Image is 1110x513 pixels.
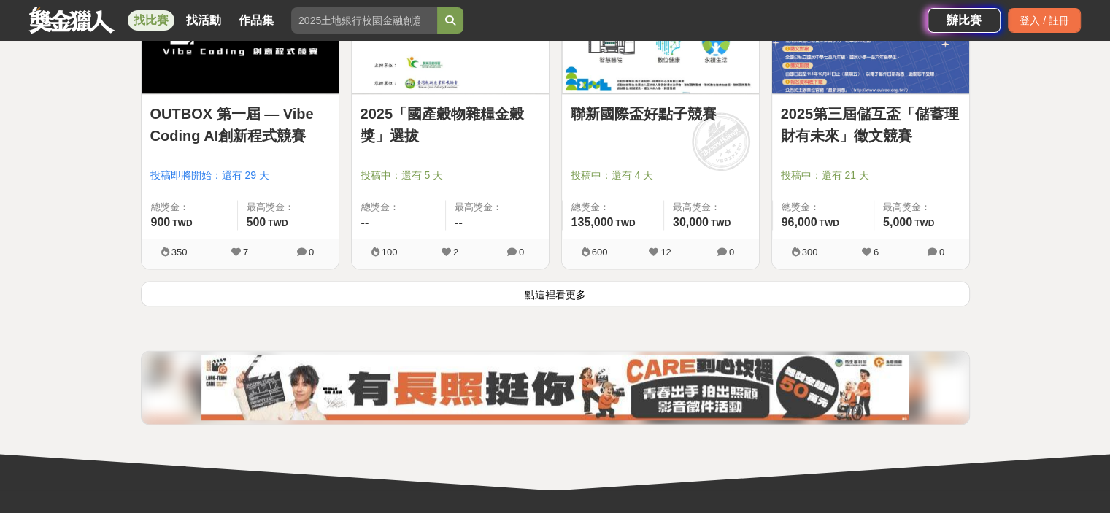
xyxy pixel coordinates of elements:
[819,218,839,228] span: TWD
[673,200,750,215] span: 最高獎金：
[711,218,731,228] span: TWD
[453,247,458,258] span: 2
[571,103,750,125] a: 聯新國際盃好點子競賽
[660,247,671,258] span: 12
[171,247,188,258] span: 350
[928,8,1001,33] a: 辦比賽
[939,247,944,258] span: 0
[883,200,960,215] span: 最高獎金：
[729,247,734,258] span: 0
[781,103,960,147] a: 2025第三屆儲互盃「儲蓄理財有未來」徵文競賽
[382,247,398,258] span: 100
[361,168,540,183] span: 投稿中：還有 5 天
[151,216,171,228] span: 900
[247,216,266,228] span: 500
[291,7,437,34] input: 2025土地銀行校園金融創意挑戰賽：從你出發 開啟智慧金融新頁
[802,247,818,258] span: 300
[361,200,437,215] span: 總獎金：
[519,247,524,258] span: 0
[151,200,228,215] span: 總獎金：
[571,216,614,228] span: 135,000
[268,218,288,228] span: TWD
[309,247,314,258] span: 0
[172,218,192,228] span: TWD
[233,10,280,31] a: 作品集
[874,247,879,258] span: 6
[361,103,540,147] a: 2025「國產穀物雜糧金穀獎」選拔
[141,281,970,306] button: 點這裡看更多
[571,200,655,215] span: 總獎金：
[592,247,608,258] span: 600
[201,355,909,420] img: 0454c82e-88f2-4dcc-9ff1-cb041c249df3.jpg
[247,200,330,215] span: 最高獎金：
[361,216,369,228] span: --
[673,216,709,228] span: 30,000
[150,103,330,147] a: OUTBOX 第一屆 — Vibe Coding AI創新程式競賽
[781,168,960,183] span: 投稿中：還有 21 天
[571,168,750,183] span: 投稿中：還有 4 天
[243,247,248,258] span: 7
[150,168,330,183] span: 投稿即將開始：還有 29 天
[914,218,934,228] span: TWD
[782,216,817,228] span: 96,000
[128,10,174,31] a: 找比賽
[883,216,912,228] span: 5,000
[615,218,635,228] span: TWD
[455,200,540,215] span: 最高獎金：
[1008,8,1081,33] div: 登入 / 註冊
[455,216,463,228] span: --
[180,10,227,31] a: 找活動
[782,200,865,215] span: 總獎金：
